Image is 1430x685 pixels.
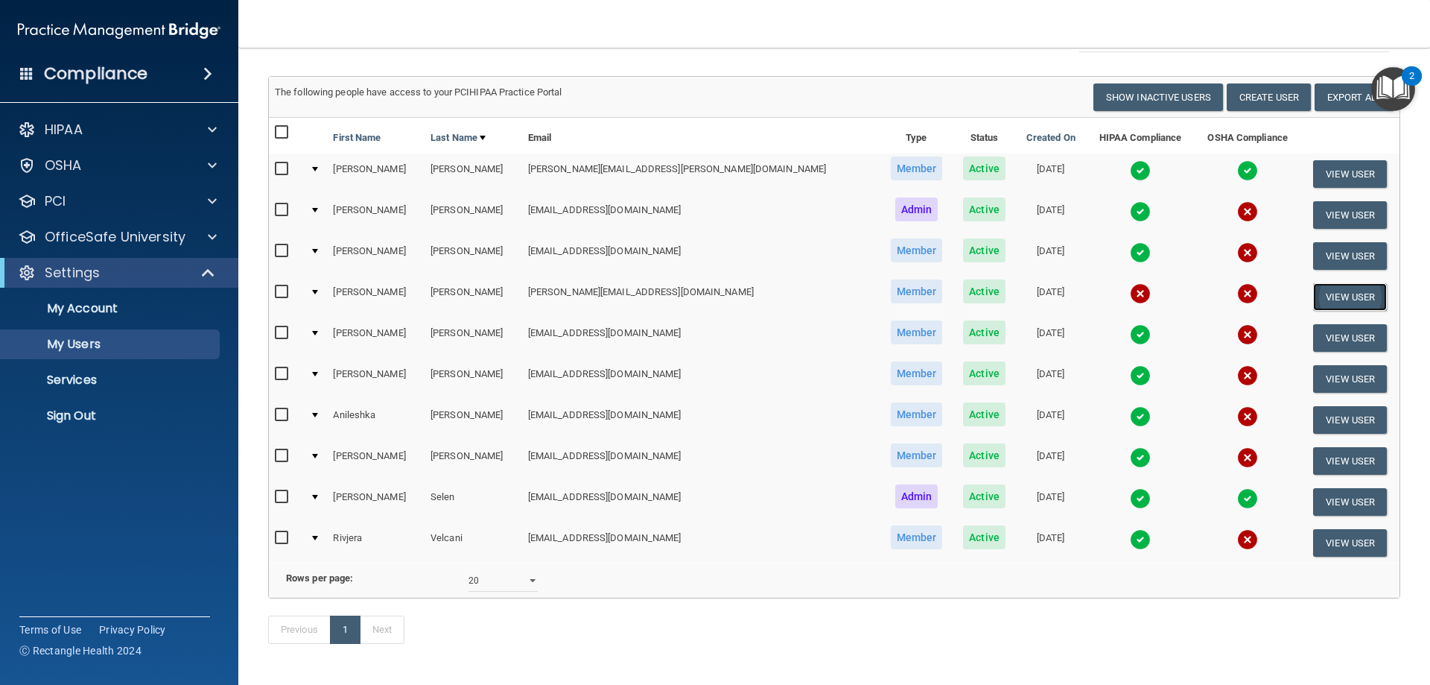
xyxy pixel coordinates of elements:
[1015,195,1086,236] td: [DATE]
[1237,242,1258,263] img: cross.ca9f0e7f.svg
[18,16,220,45] img: PMB logo
[10,301,213,316] p: My Account
[10,408,213,423] p: Sign Out
[1015,154,1086,195] td: [DATE]
[963,525,1005,549] span: Active
[425,236,522,277] td: [PERSON_NAME]
[963,239,1005,262] span: Active
[327,195,425,236] td: [PERSON_NAME]
[1130,201,1151,222] img: tick.e7d51cea.svg
[1313,447,1387,475] button: View User
[1313,488,1387,516] button: View User
[963,198,1005,221] span: Active
[18,192,217,210] a: PCI
[330,616,360,644] a: 1
[1237,324,1258,345] img: cross.ca9f0e7f.svg
[333,129,381,147] a: First Name
[425,482,522,523] td: Selen
[891,239,943,262] span: Member
[19,622,81,637] a: Terms of Use
[895,198,938,221] span: Admin
[1015,523,1086,563] td: [DATE]
[522,523,880,563] td: [EMAIL_ADDRESS][DOMAIN_NAME]
[522,154,880,195] td: [PERSON_NAME][EMAIL_ADDRESS][PERSON_NAME][DOMAIN_NAME]
[430,129,486,147] a: Last Name
[425,441,522,482] td: [PERSON_NAME]
[1237,365,1258,386] img: cross.ca9f0e7f.svg
[45,228,185,246] p: OfficeSafe University
[1130,324,1151,345] img: tick.e7d51cea.svg
[425,523,522,563] td: Velcani
[522,236,880,277] td: [EMAIL_ADDRESS][DOMAIN_NAME]
[275,86,562,98] span: The following people have access to your PCIHIPAA Practice Portal
[1313,529,1387,557] button: View User
[1130,160,1151,181] img: tick.e7d51cea.svg
[880,118,953,154] th: Type
[1237,488,1258,509] img: tick.e7d51cea.svg
[19,643,142,658] span: Ⓒ Rectangle Health 2024
[963,280,1005,303] span: Active
[1015,441,1086,482] td: [DATE]
[1130,488,1151,509] img: tick.e7d51cea.svg
[1195,118,1300,154] th: OSHA Compliance
[1409,76,1414,95] div: 2
[1315,83,1394,111] a: Export All
[45,157,82,174] p: OSHA
[1237,406,1258,427] img: cross.ca9f0e7f.svg
[891,443,943,467] span: Member
[1130,283,1151,304] img: cross.ca9f0e7f.svg
[327,482,425,523] td: [PERSON_NAME]
[18,228,217,246] a: OfficeSafe University
[327,441,425,482] td: [PERSON_NAME]
[1313,324,1387,352] button: View User
[891,403,943,426] span: Member
[327,154,425,195] td: [PERSON_NAME]
[1313,406,1387,434] button: View User
[1237,529,1258,550] img: cross.ca9f0e7f.svg
[522,318,880,359] td: [EMAIL_ADDRESS][DOMAIN_NAME]
[99,622,166,637] a: Privacy Policy
[425,277,522,318] td: [PERSON_NAME]
[1371,67,1415,111] button: Open Resource Center, 2 new notifications
[522,118,880,154] th: Email
[1130,529,1151,550] img: tick.e7d51cea.svg
[10,373,213,388] p: Services
[327,318,425,359] td: [PERSON_NAME]
[1130,447,1151,468] img: tick.e7d51cea.svg
[45,264,100,282] p: Settings
[522,277,880,318] td: [PERSON_NAME][EMAIL_ADDRESS][DOMAIN_NAME]
[425,154,522,195] td: [PERSON_NAME]
[327,236,425,277] td: [PERSON_NAME]
[1015,482,1086,523] td: [DATE]
[425,400,522,441] td: [PERSON_NAME]
[1015,359,1086,400] td: [DATE]
[1086,118,1195,154] th: HIPAA Compliance
[425,359,522,400] td: [PERSON_NAME]
[953,118,1016,154] th: Status
[18,264,216,282] a: Settings
[1015,318,1086,359] td: [DATE]
[1093,83,1223,111] button: Show Inactive Users
[963,321,1005,344] span: Active
[1237,447,1258,468] img: cross.ca9f0e7f.svg
[891,157,943,180] span: Member
[891,280,943,303] span: Member
[891,525,943,549] span: Member
[963,403,1005,426] span: Active
[1130,242,1151,263] img: tick.e7d51cea.svg
[327,400,425,441] td: Anileshka
[10,337,213,352] p: My Users
[522,441,880,482] td: [EMAIL_ADDRESS][DOMAIN_NAME]
[963,362,1005,385] span: Active
[1227,83,1311,111] button: Create User
[1015,400,1086,441] td: [DATE]
[1313,283,1387,311] button: View User
[327,359,425,400] td: [PERSON_NAME]
[522,195,880,236] td: [EMAIL_ADDRESS][DOMAIN_NAME]
[1313,242,1387,270] button: View User
[522,400,880,441] td: [EMAIL_ADDRESS][DOMAIN_NAME]
[1313,365,1387,393] button: View User
[1026,129,1075,147] a: Created On
[45,192,66,210] p: PCI
[45,121,83,139] p: HIPAA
